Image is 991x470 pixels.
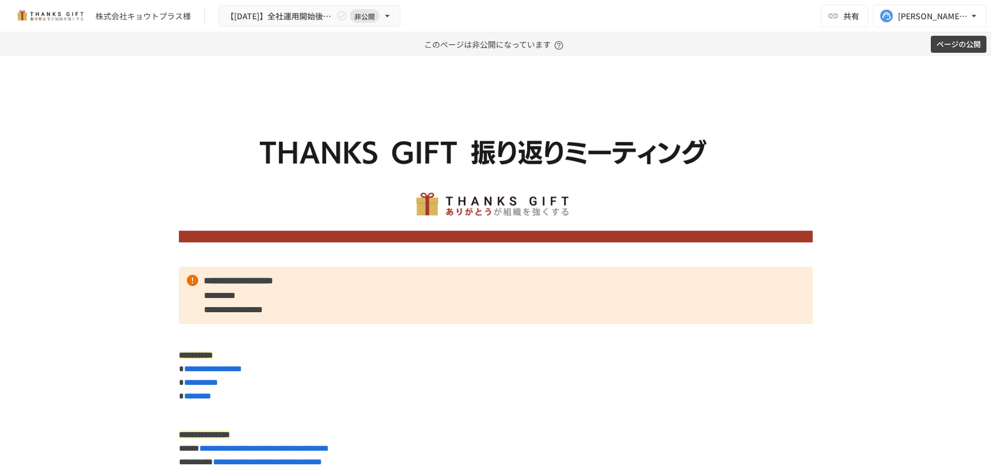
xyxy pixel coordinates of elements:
[424,32,567,56] p: このページは非公開になっています
[226,9,334,23] span: 【[DATE]】全社運用開始後振り返りミーティング
[821,5,868,27] button: 共有
[179,84,813,242] img: zhuJAIW66PrLT8Ex1PiLXbWmz8S8D9VzutwwhhdAGyh
[898,9,968,23] div: [PERSON_NAME][EMAIL_ADDRESS][DOMAIN_NAME]
[931,36,986,53] button: ページの公開
[873,5,986,27] button: [PERSON_NAME][EMAIL_ADDRESS][DOMAIN_NAME]
[95,10,191,22] div: 株式会社キョウトプラス様
[219,5,400,27] button: 【[DATE]】全社運用開始後振り返りミーティング非公開
[843,10,859,22] span: 共有
[14,7,86,25] img: mMP1OxWUAhQbsRWCurg7vIHe5HqDpP7qZo7fRoNLXQh
[350,10,379,22] span: 非公開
